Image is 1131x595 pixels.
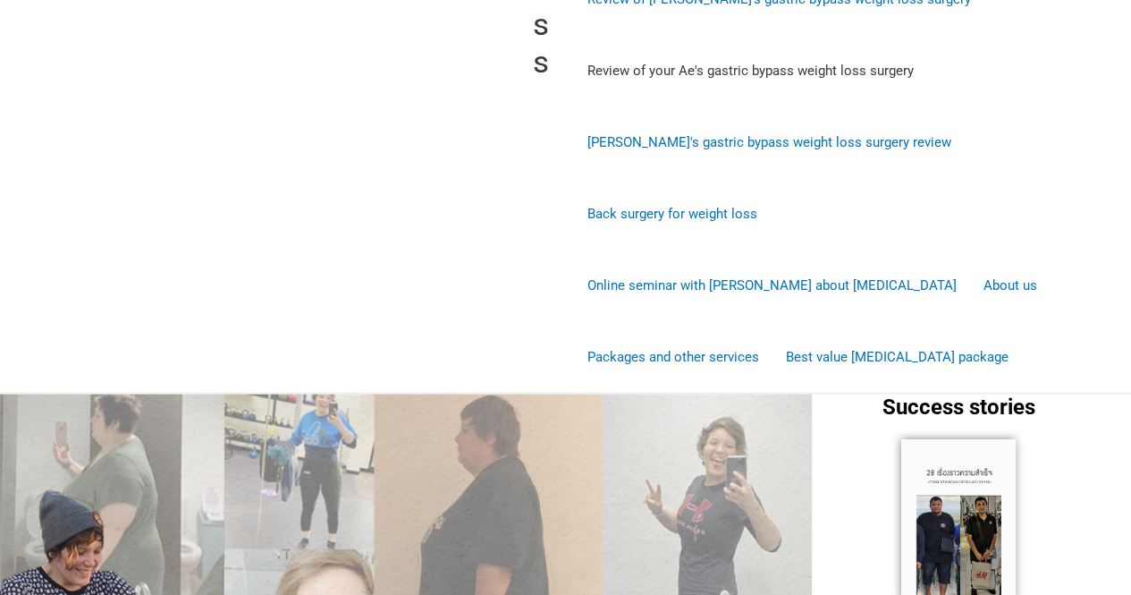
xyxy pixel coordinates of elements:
[786,349,1009,365] font: Best value [MEDICAL_DATA] package
[574,106,965,178] a: [PERSON_NAME]'s gastric bypass weight loss surgery review
[587,277,957,293] font: Online seminar with [PERSON_NAME] about [MEDICAL_DATA]
[587,63,914,79] font: Review of your Ae's gastric bypass weight loss surgery
[882,395,1034,420] font: Success stories
[587,134,951,150] font: [PERSON_NAME]'s gastric bypass weight loss surgery review
[970,250,1051,321] a: About us
[574,35,927,106] a: Review of your Ae's gastric bypass weight loss surgery
[574,178,771,250] a: Back surgery for weight loss
[574,250,970,321] a: Online seminar with [PERSON_NAME] about [MEDICAL_DATA]
[983,277,1037,293] font: About us
[574,321,772,393] a: Packages and other services
[772,321,1022,393] a: Best value [MEDICAL_DATA] package
[587,349,759,365] font: Packages and other services
[587,206,757,222] font: Back surgery for weight loss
